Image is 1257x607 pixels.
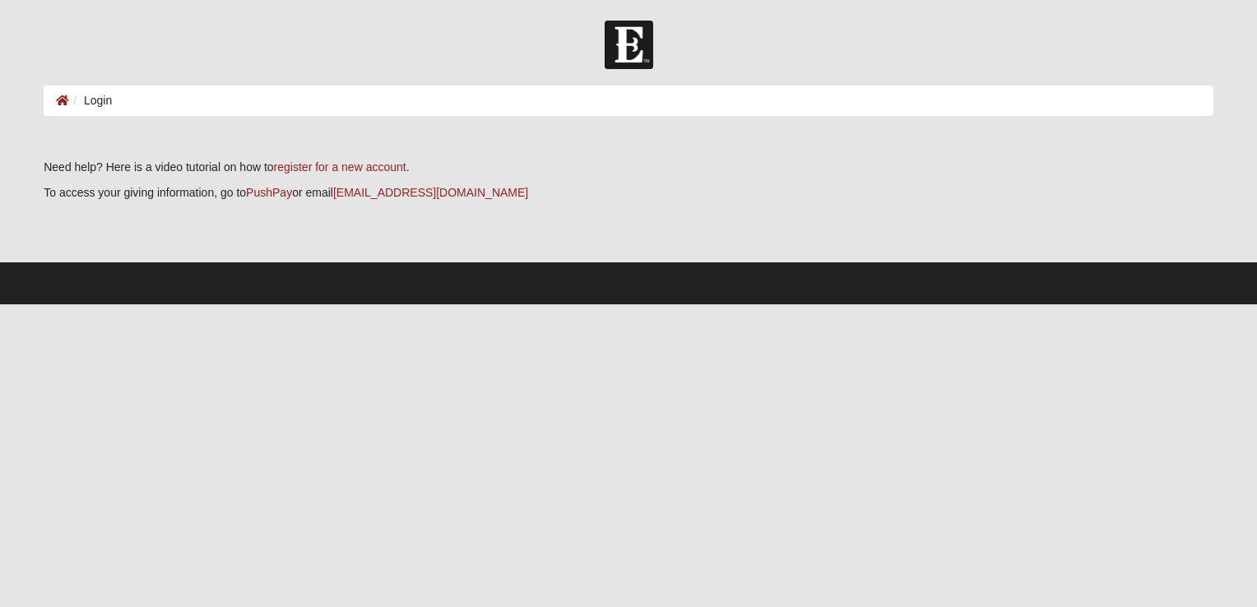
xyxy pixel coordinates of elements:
[246,186,292,199] a: PushPay
[69,92,112,109] li: Login
[605,21,653,69] img: Church of Eleven22 Logo
[44,159,1213,176] p: Need help? Here is a video tutorial on how to .
[274,160,406,174] a: register for a new account
[44,184,1213,202] p: To access your giving information, go to or email
[333,186,528,199] a: [EMAIL_ADDRESS][DOMAIN_NAME]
